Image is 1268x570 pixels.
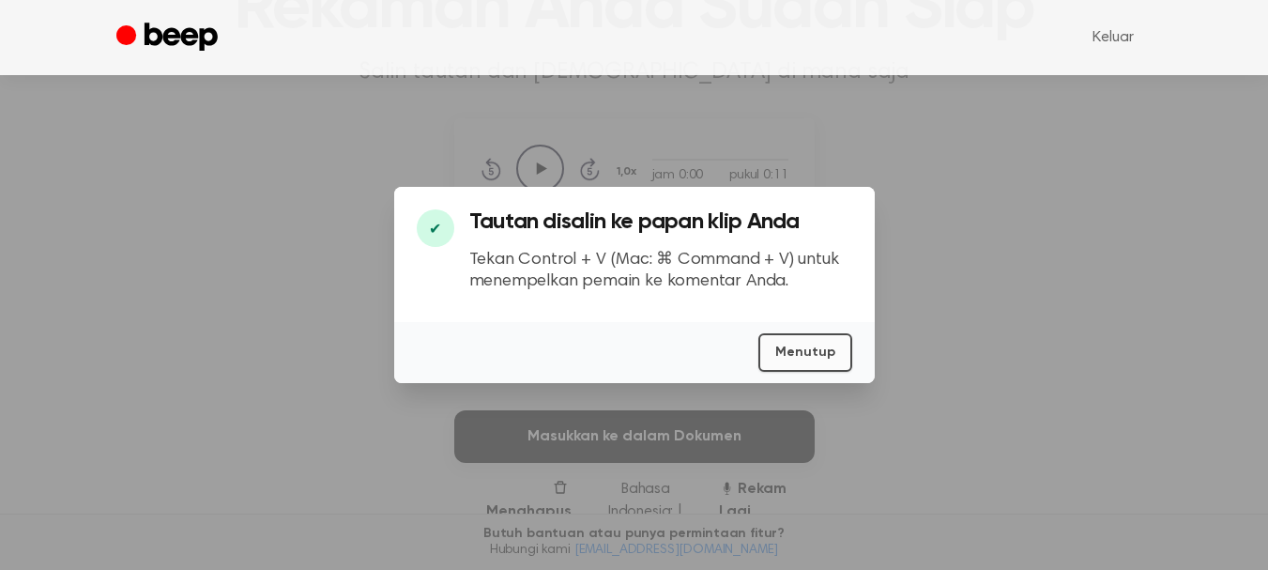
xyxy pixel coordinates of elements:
[758,333,852,372] button: Menutup
[1074,15,1152,60] a: Keluar
[469,252,839,290] font: Tekan Control + V (Mac: ⌘ Command + V) untuk menempelkan pemain ke komentar Anda.
[429,219,441,238] font: ✔
[469,210,800,233] font: Tautan disalin ke papan klip Anda
[116,20,222,56] a: Berbunyi
[1092,30,1133,45] font: Keluar
[775,346,835,359] font: Menutup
